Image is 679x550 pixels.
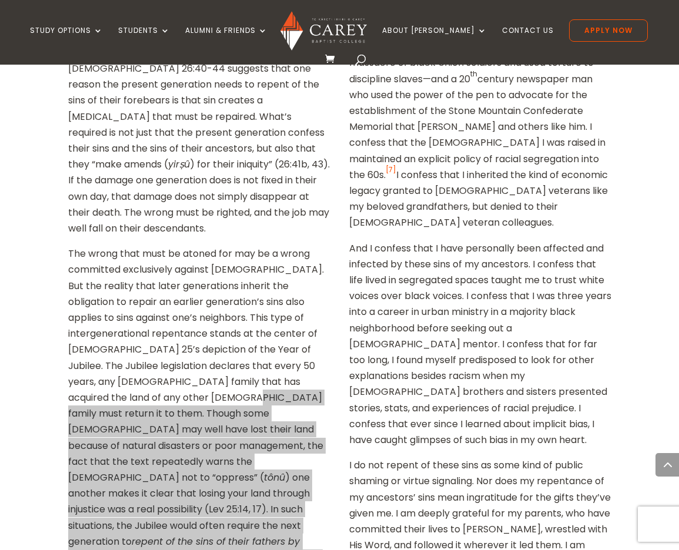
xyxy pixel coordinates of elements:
sup: th [470,69,477,79]
img: Carey Baptist College [280,11,367,51]
a: Apply Now [569,19,648,42]
a: Study Options [30,26,103,54]
p: And I confess that I have personally been affected and infected by these sins of my ancestors. I ... [349,240,611,458]
a: Students [118,26,170,54]
p: [DEMOGRAPHIC_DATA] 26:40-44 suggests that one reason the present generation needs to repent of th... [68,61,330,246]
a: Alumni & Friends [185,26,267,54]
p: I confess that my family tree includes [PERSON_NAME]—a 19 century confederate general who oversaw... [349,23,611,240]
a: About [PERSON_NAME] [382,26,487,54]
a: [7] [386,165,396,175]
em: tônû [264,471,285,484]
a: Contact Us [502,26,554,54]
em: yirṣû [168,157,190,171]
